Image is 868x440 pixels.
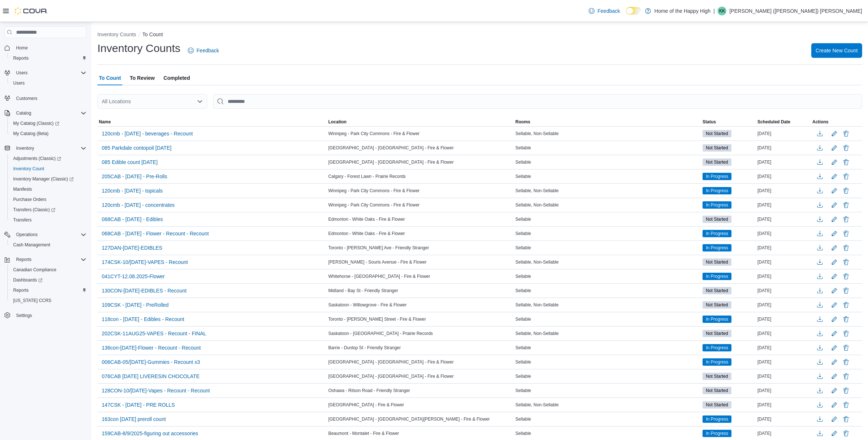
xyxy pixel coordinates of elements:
a: Cash Management [10,240,53,249]
span: 118con - [DATE] - Edibles - Recount [102,316,184,323]
a: Dashboards [7,275,89,285]
span: Toronto - [PERSON_NAME] Street - Fire & Flower [328,316,426,322]
span: My Catalog (Beta) [13,131,49,137]
button: Delete [842,215,850,224]
a: Manifests [10,185,35,194]
span: Catalog [16,110,31,116]
button: My Catalog (Beta) [7,128,89,139]
button: 136con-[DATE]-Flower - Recount - Recount [99,342,204,353]
button: Delete [842,129,850,138]
span: Not Started [703,159,731,166]
a: Dashboards [10,276,45,284]
input: Dark Mode [626,7,641,15]
button: Canadian Compliance [7,265,89,275]
span: Completed [164,71,190,85]
input: This is a search bar. After typing your query, hit enter to filter the results lower in the page. [213,94,862,109]
span: Reports [10,54,86,63]
button: Purchase Orders [7,194,89,205]
span: Winnipeg - Park City Commons - Fire & Flower [328,131,420,137]
span: Not Started [706,259,728,265]
div: Sellable [514,243,701,252]
span: Winnipeg - Park City Commons - Fire & Flower [328,188,420,194]
button: Edit count details [830,285,839,296]
span: Transfers (Classic) [10,205,86,214]
span: Home [16,45,28,51]
button: Transfers [7,215,89,225]
span: Not Started [703,330,731,337]
span: Not Started [706,145,728,151]
span: 120cmb - [DATE] - topicals [102,187,163,194]
div: Sellable [514,286,701,295]
button: Settings [1,310,89,321]
button: 128CON-10/[DATE]-Vapes - Recount - Recount [99,385,213,396]
span: Inventory [16,145,34,151]
span: Winnipeg - Park City Commons - Fire & Flower [328,202,420,208]
a: Transfers (Classic) [7,205,89,215]
div: [DATE] [756,201,811,209]
span: Settings [13,311,86,320]
span: Purchase Orders [10,195,86,204]
button: Rooms [514,118,701,126]
button: Delete [842,243,850,252]
button: Edit count details [830,185,839,196]
span: 085 Parkdale contopoil [DATE] [102,144,171,152]
span: Midland - Bay St - Friendly Stranger [328,288,398,294]
button: 120cmb - [DATE] - concentrates [99,200,178,210]
button: Delete [842,301,850,309]
span: Not Started [706,159,728,165]
span: In Progress [706,273,728,280]
span: 120cmb - [DATE] - concentrates [102,201,175,209]
span: Users [13,68,86,77]
button: Edit count details [830,314,839,325]
span: Not Started [706,302,728,308]
div: Sellable, Non-Sellable [514,129,701,138]
span: Not Started [706,216,728,223]
span: Customers [13,93,86,102]
button: 076CAB [DATE] LIVERESIN CHOCOLATE [99,371,202,382]
a: Inventory Manager (Classic) [10,175,77,183]
button: Open list of options [197,98,203,104]
button: Scheduled Date [756,118,811,126]
button: Manifests [7,184,89,194]
div: [DATE] [756,258,811,266]
span: Barrie - Dunlop St - Friendly Stranger [328,345,401,351]
button: 127DAN-[DATE]-EDIBLES [99,242,165,253]
button: Inventory Count [7,164,89,174]
button: Operations [1,230,89,240]
button: Delete [842,315,850,324]
span: Washington CCRS [10,296,86,305]
a: Users [10,79,27,87]
button: Edit count details [830,328,839,339]
button: Customers [1,93,89,103]
div: [DATE] [756,172,811,181]
button: Delete [842,229,850,238]
span: Inventory Count [13,166,44,172]
span: Home [13,43,86,52]
a: Transfers [10,216,34,224]
a: Purchase Orders [10,195,49,204]
button: Edit count details [830,128,839,139]
span: Adjustments (Classic) [13,156,61,161]
div: Sellable [514,172,701,181]
span: Manifests [10,185,86,194]
span: Operations [13,230,86,239]
span: 202CSK-11AUG25-VAPES - Recount - FINAL [102,330,206,337]
span: Inventory [13,144,86,153]
button: Inventory [13,144,37,153]
button: Edit count details [830,228,839,239]
span: In Progress [706,344,728,351]
span: [PERSON_NAME] - Souris Avenue - Fire & Flower [328,259,427,265]
button: Edit count details [830,385,839,396]
span: 120cmb - [DATE] - beverages - Recount [102,130,193,137]
button: Edit count details [830,414,839,425]
span: Not Started [703,216,731,223]
button: Delete [842,386,850,395]
button: Edit count details [830,142,839,153]
button: 205CAB - [DATE] - Pre-Rolls [99,171,170,182]
span: Reports [13,255,86,264]
div: Sellable [514,315,701,324]
button: Reports [13,255,34,264]
span: Saskatoon - [GEOGRAPHIC_DATA] - Prairie Records [328,331,433,336]
a: Feedback [185,43,222,58]
span: Not Started [703,130,731,137]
